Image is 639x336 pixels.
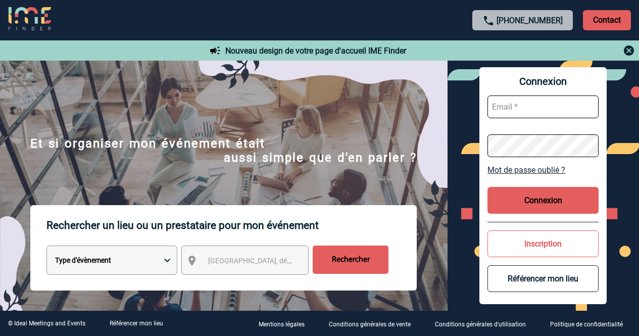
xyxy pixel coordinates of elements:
[329,321,411,328] p: Conditions générales de vente
[487,95,599,118] input: Email *
[487,75,599,87] span: Connexion
[427,319,542,328] a: Conditions générales d'utilisation
[110,320,163,327] a: Référencer mon lieu
[482,15,495,27] img: call-24-px.png
[487,187,599,214] button: Connexion
[542,319,639,328] a: Politique de confidentialité
[487,230,599,257] button: Inscription
[313,246,388,274] input: Rechercher
[435,321,526,328] p: Conditions générales d'utilisation
[497,16,563,25] a: [PHONE_NUMBER]
[487,265,599,292] button: Référencer mon lieu
[46,205,417,246] p: Rechercher un lieu ou un prestataire pour mon événement
[8,320,85,327] div: © Ideal Meetings and Events
[321,319,427,328] a: Conditions générales de vente
[583,10,631,30] p: Contact
[259,321,305,328] p: Mentions légales
[208,257,349,265] span: [GEOGRAPHIC_DATA], département, région...
[251,319,321,328] a: Mentions légales
[487,165,599,175] a: Mot de passe oublié ?
[550,321,623,328] p: Politique de confidentialité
